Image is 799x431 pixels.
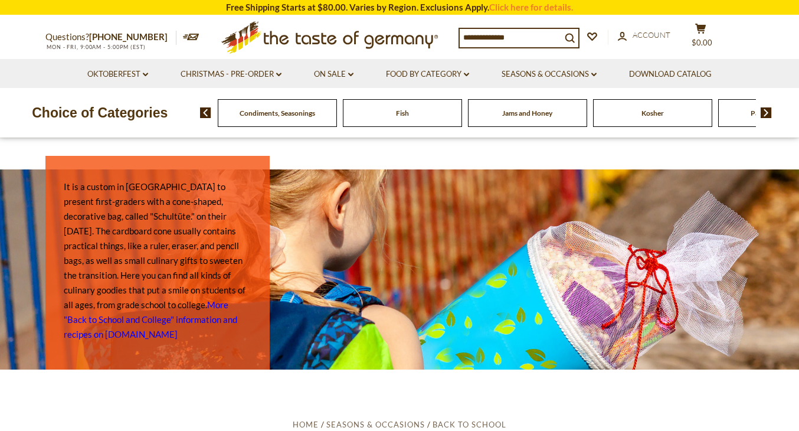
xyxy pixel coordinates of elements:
[633,30,670,40] span: Account
[433,420,506,429] a: Back to School
[87,68,148,81] a: Oktoberfest
[181,68,281,81] a: Christmas - PRE-ORDER
[629,68,712,81] a: Download Catalog
[89,31,168,42] a: [PHONE_NUMBER]
[293,420,319,429] a: Home
[64,179,251,342] p: It is a custom in [GEOGRAPHIC_DATA] to present first-graders with a cone-shaped, decorative bag, ...
[502,109,552,117] a: Jams and Honey
[761,107,772,118] img: next arrow
[396,109,409,117] a: Fish
[45,30,176,45] p: Questions?
[45,44,146,50] span: MON - FRI, 9:00AM - 5:00PM (EST)
[489,2,573,12] a: Click here for details.
[692,38,712,47] span: $0.00
[502,68,597,81] a: Seasons & Occasions
[683,23,718,53] button: $0.00
[200,107,211,118] img: previous arrow
[314,68,353,81] a: On Sale
[326,420,425,429] a: Seasons & Occasions
[240,109,315,117] a: Condiments, Seasonings
[64,299,237,339] a: More "Back to School and College" information and recipes on [DOMAIN_NAME]
[618,29,670,42] a: Account
[386,68,469,81] a: Food By Category
[641,109,664,117] a: Kosher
